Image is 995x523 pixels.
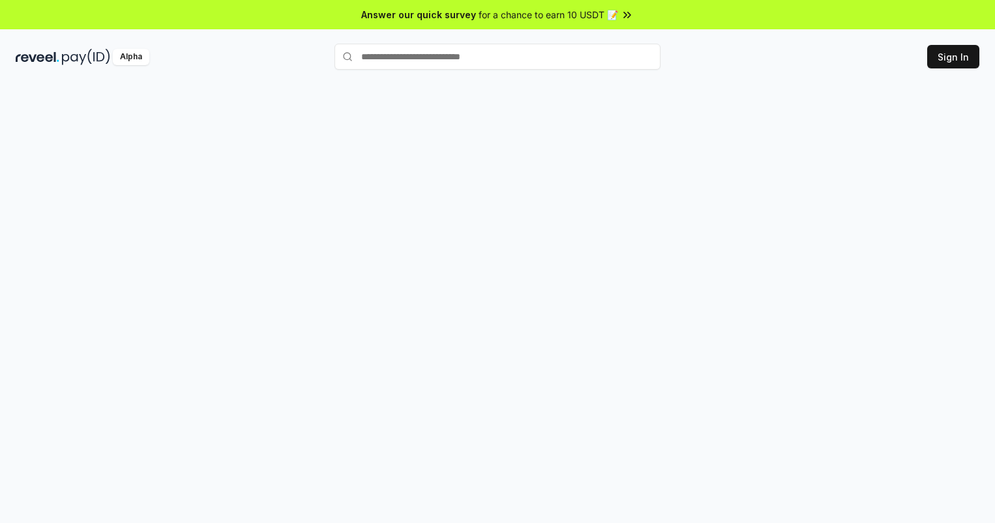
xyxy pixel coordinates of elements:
button: Sign In [927,45,979,68]
img: reveel_dark [16,49,59,65]
img: pay_id [62,49,110,65]
span: for a chance to earn 10 USDT 📝 [479,8,618,21]
span: Answer our quick survey [361,8,476,21]
div: Alpha [113,49,149,65]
